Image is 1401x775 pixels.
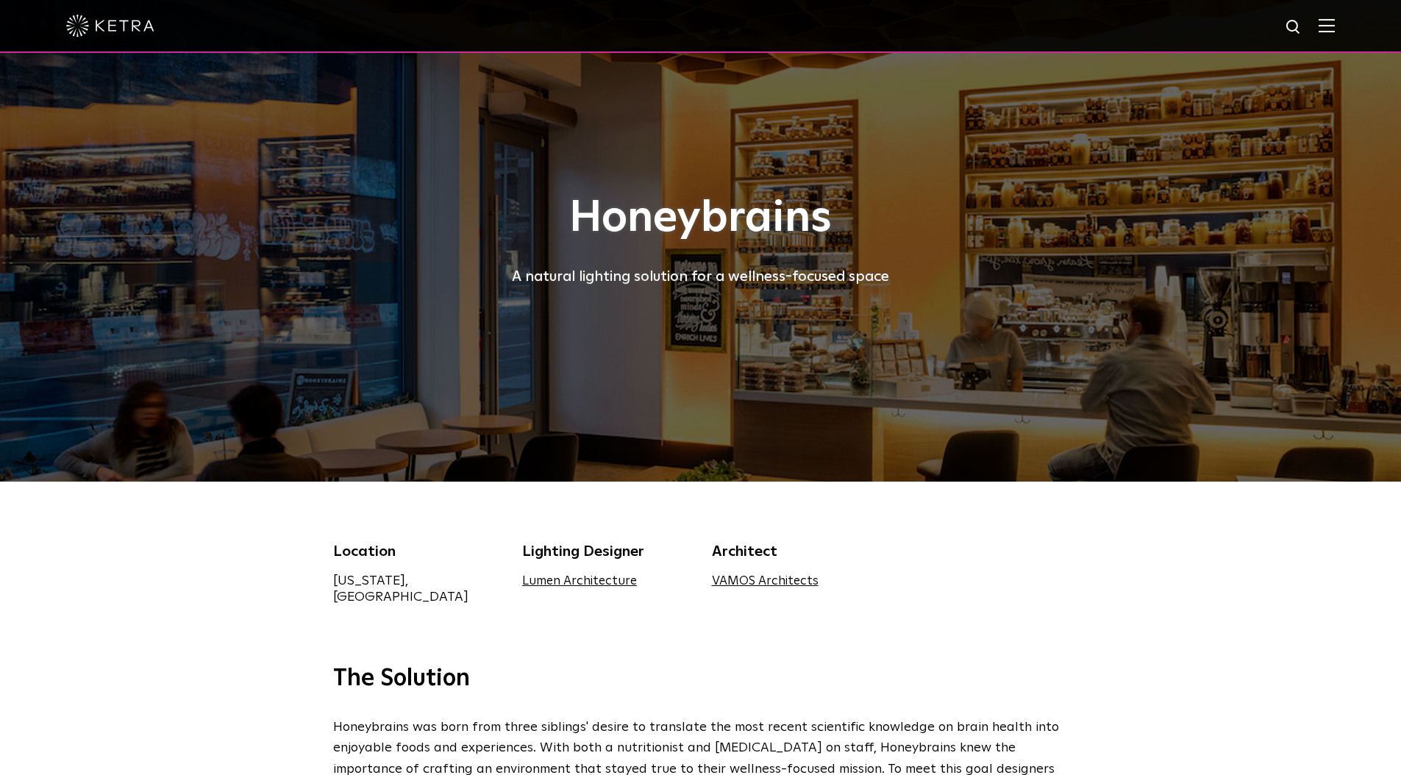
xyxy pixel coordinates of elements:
a: VAMOS Architects [712,575,819,587]
img: Hamburger%20Nav.svg [1319,18,1335,32]
div: Lighting Designer [522,540,690,562]
div: Location [333,540,501,562]
div: [US_STATE], [GEOGRAPHIC_DATA] [333,573,501,605]
img: ketra-logo-2019-white [66,15,154,37]
h1: Honeybrains [333,194,1069,243]
div: Architect [712,540,880,562]
div: A natural lighting solution for a wellness-focused space [333,265,1069,288]
h3: The Solution [333,664,1069,695]
a: Lumen Architecture [522,575,637,587]
img: search icon [1285,18,1303,37]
